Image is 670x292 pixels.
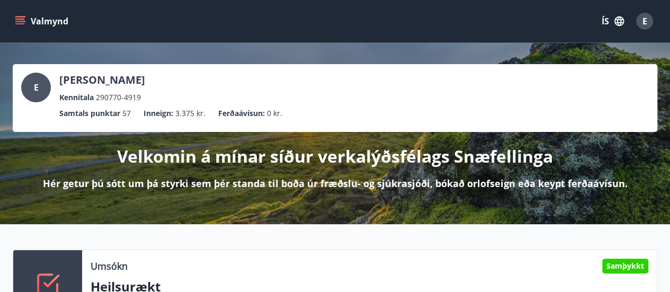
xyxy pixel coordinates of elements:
span: 57 [122,108,131,119]
span: 290770-4919 [96,92,141,103]
p: Kennitala [59,92,94,103]
p: Hér getur þú sótt um þá styrki sem þér standa til boða úr fræðslu- og sjúkrasjóði, bókað orlofsei... [43,176,628,190]
button: ÍS [596,12,630,31]
p: Samtals punktar [59,108,120,119]
span: E [642,15,647,27]
p: Umsókn [91,259,128,273]
button: menu [13,12,73,31]
p: Inneign : [144,108,173,119]
p: Ferðaávísun : [218,108,265,119]
button: E [632,8,657,34]
div: Samþykkt [602,259,648,273]
p: Velkomin á mínar síður verkalýðsfélags Snæfellinga [117,145,553,168]
span: 0 kr. [267,108,282,119]
span: 3.375 kr. [175,108,206,119]
span: E [34,82,39,93]
p: [PERSON_NAME] [59,73,145,87]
